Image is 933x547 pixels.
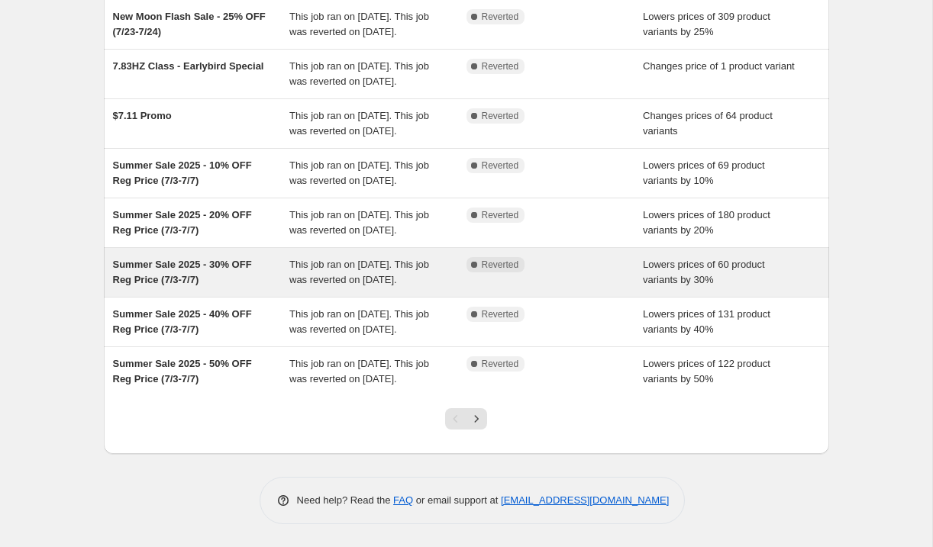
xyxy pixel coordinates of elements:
span: This job ran on [DATE]. This job was reverted on [DATE]. [289,308,429,335]
span: Lowers prices of 180 product variants by 20% [643,209,770,236]
span: Reverted [482,209,519,221]
span: Reverted [482,259,519,271]
span: 7.83HZ Class - Earlybird Special [113,60,264,72]
span: Summer Sale 2025 - 50% OFF Reg Price (7/3-7/7) [113,358,252,385]
span: Summer Sale 2025 - 20% OFF Reg Price (7/3-7/7) [113,209,252,236]
span: Need help? Read the [297,494,394,506]
span: This job ran on [DATE]. This job was reverted on [DATE]. [289,259,429,285]
a: FAQ [393,494,413,506]
span: Reverted [482,358,519,370]
button: Next [466,408,487,430]
span: or email support at [413,494,501,506]
span: This job ran on [DATE]. This job was reverted on [DATE]. [289,358,429,385]
span: Summer Sale 2025 - 40% OFF Reg Price (7/3-7/7) [113,308,252,335]
span: This job ran on [DATE]. This job was reverted on [DATE]. [289,11,429,37]
span: Summer Sale 2025 - 30% OFF Reg Price (7/3-7/7) [113,259,252,285]
span: Reverted [482,60,519,72]
span: This job ran on [DATE]. This job was reverted on [DATE]. [289,159,429,186]
a: [EMAIL_ADDRESS][DOMAIN_NAME] [501,494,669,506]
span: This job ran on [DATE]. This job was reverted on [DATE]. [289,110,429,137]
span: This job ran on [DATE]. This job was reverted on [DATE]. [289,209,429,236]
span: New Moon Flash Sale - 25% OFF (7/23-7/24) [113,11,266,37]
nav: Pagination [445,408,487,430]
span: Reverted [482,11,519,23]
span: Lowers prices of 122 product variants by 50% [643,358,770,385]
span: This job ran on [DATE]. This job was reverted on [DATE]. [289,60,429,87]
span: Lowers prices of 60 product variants by 30% [643,259,765,285]
span: Changes prices of 64 product variants [643,110,773,137]
span: Summer Sale 2025 - 10% OFF Reg Price (7/3-7/7) [113,159,252,186]
span: Reverted [482,308,519,320]
span: Changes price of 1 product variant [643,60,795,72]
span: Reverted [482,159,519,172]
span: Lowers prices of 69 product variants by 10% [643,159,765,186]
span: Lowers prices of 309 product variants by 25% [643,11,770,37]
span: Reverted [482,110,519,122]
span: $7.11 Promo [113,110,172,121]
span: Lowers prices of 131 product variants by 40% [643,308,770,335]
